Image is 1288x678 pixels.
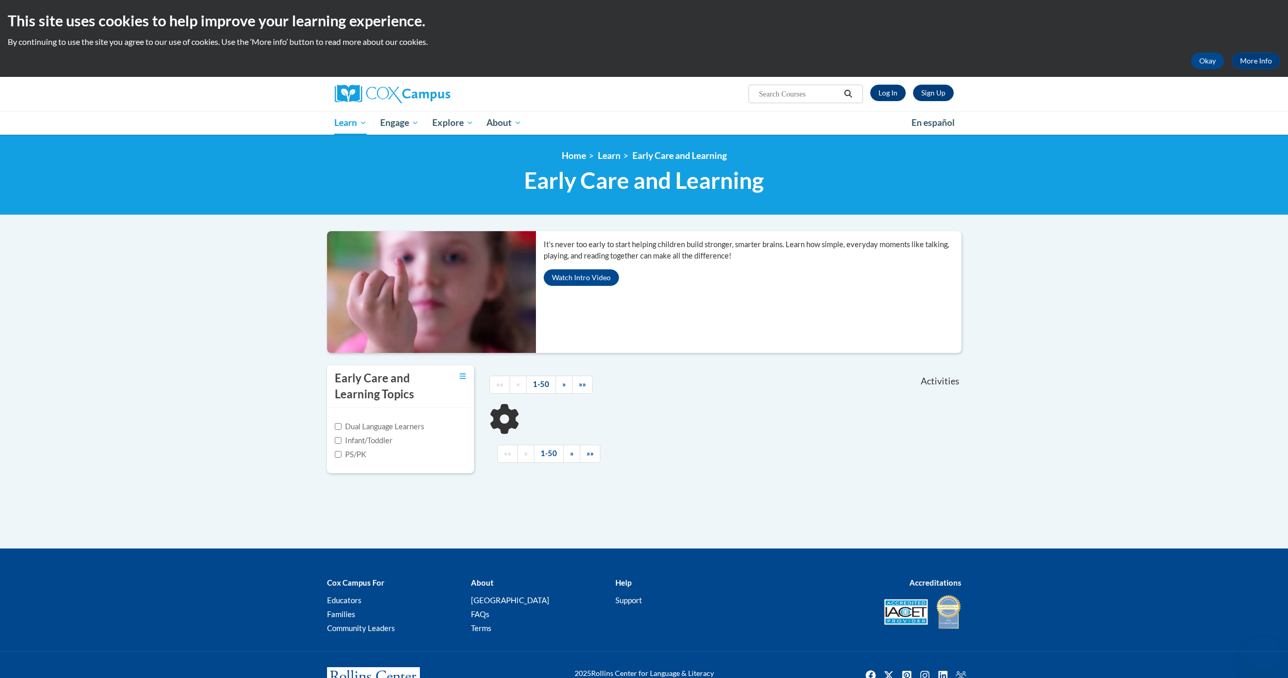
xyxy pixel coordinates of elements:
[556,376,573,394] a: Next
[471,609,490,619] a: FAQs
[335,437,341,444] input: Checkbox for Options
[1191,53,1224,69] button: Okay
[335,423,341,430] input: Checkbox for Options
[517,445,534,463] a: Previous
[510,376,527,394] a: Previous
[432,117,474,129] span: Explore
[870,85,906,101] a: Log In
[1247,637,1280,670] iframe: Button to launch messaging window
[921,376,959,387] span: Activities
[327,595,362,605] a: Educators
[575,669,591,677] span: 2025
[615,595,642,605] a: Support
[562,150,586,161] a: Home
[380,117,419,129] span: Engage
[504,449,511,458] span: ««
[327,578,384,587] b: Cox Campus For
[579,380,586,389] span: »»
[909,578,961,587] b: Accreditations
[544,239,961,262] p: It’s never too early to start helping children build stronger, smarter brains. Learn how simple, ...
[335,85,450,103] img: Cox Campus
[480,111,528,135] a: About
[335,370,433,402] h3: Early Care and Learning Topics
[335,421,424,432] label: Dual Language Learners
[319,111,969,135] div: Main menu
[490,376,510,394] a: Begining
[471,595,549,605] a: [GEOGRAPHIC_DATA]
[615,578,631,587] b: Help
[524,449,528,458] span: «
[328,111,374,135] a: Learn
[580,445,600,463] a: End
[373,111,426,135] a: Engage
[471,578,494,587] b: About
[758,88,840,100] input: Search Courses
[335,449,366,460] label: PS/PK
[496,380,503,389] span: ««
[524,167,764,194] span: Early Care and Learning
[335,451,341,458] input: Checkbox for Options
[534,445,564,463] a: 1-50
[586,449,594,458] span: »»
[335,435,393,446] label: Infant/Toddler
[460,370,466,382] a: Toggle collapse
[570,449,574,458] span: »
[8,10,1280,31] h2: This site uses cookies to help improve your learning experience.
[562,380,566,389] span: »
[526,376,556,394] a: 1-50
[840,88,856,100] button: Search
[544,269,619,286] button: Watch Intro Video
[563,445,580,463] a: Next
[471,623,492,633] a: Terms
[572,376,593,394] a: End
[335,85,531,103] a: Cox Campus
[598,150,621,161] a: Learn
[632,150,727,161] a: Early Care and Learning
[486,117,521,129] span: About
[327,609,355,619] a: Families
[936,594,961,630] img: IDA® Accredited
[913,85,954,101] a: Register
[516,380,520,389] span: «
[497,445,518,463] a: Begining
[426,111,480,135] a: Explore
[327,623,395,633] a: Community Leaders
[905,112,961,134] a: En español
[334,117,367,129] span: Learn
[8,36,1280,47] p: By continuing to use the site you agree to our use of cookies. Use the ‘More info’ button to read...
[911,117,955,128] span: En español
[884,599,928,625] img: Accredited IACET® Provider
[1232,53,1280,69] a: More Info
